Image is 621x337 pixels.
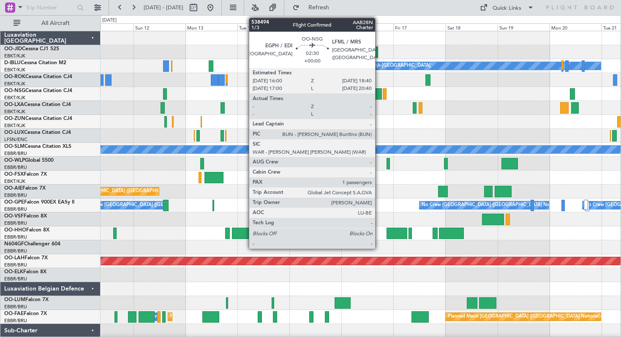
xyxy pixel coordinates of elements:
div: Sat 11 [82,23,133,31]
div: Planned Maint [GEOGRAPHIC_DATA] ([GEOGRAPHIC_DATA] National) [448,310,601,323]
span: OO-FAE [4,311,24,316]
a: OO-ELKFalcon 8X [4,269,46,274]
a: EBBR/BRU [4,234,27,240]
a: EBBR/BRU [4,318,27,324]
div: Sun 19 [498,23,550,31]
a: EBKT/KJK [4,67,25,73]
span: OO-AIE [4,186,22,191]
a: OO-LUMFalcon 7X [4,297,49,302]
button: Refresh [289,1,339,14]
a: EBBR/BRU [4,262,27,268]
a: EBKT/KJK [4,81,25,87]
div: Planned Maint [GEOGRAPHIC_DATA] ([GEOGRAPHIC_DATA]) [44,185,177,198]
a: EBBR/BRU [4,164,27,171]
a: OO-VSFFalcon 8X [4,214,47,219]
div: Planned Maint Melsbroek Air Base [170,310,244,323]
a: EBBR/BRU [4,248,27,254]
a: OO-ROKCessna Citation CJ4 [4,74,72,79]
span: D-IBLU [4,60,21,65]
a: D-IBLUCessna Citation M2 [4,60,66,65]
a: EBKT/KJK [4,95,25,101]
a: OO-GPEFalcon 900EX EASy II [4,200,74,205]
a: OO-LXACessna Citation CJ4 [4,102,71,107]
a: OO-NSGCessna Citation CJ4 [4,88,72,93]
span: OO-ROK [4,74,25,79]
span: OO-LUX [4,130,24,135]
span: OO-ELK [4,269,23,274]
span: OO-SLM [4,144,25,149]
div: No Crew Kortrijk-[GEOGRAPHIC_DATA] [343,60,430,72]
a: EBBR/BRU [4,206,27,212]
div: Mon 20 [550,23,602,31]
span: OO-GPE [4,200,24,205]
button: All Aircraft [9,16,92,30]
a: OO-FSXFalcon 7X [4,172,47,177]
a: OO-HHOFalcon 8X [4,228,49,233]
span: OO-ZUN [4,116,25,121]
div: Mon 13 [185,23,237,31]
div: Wed 15 [289,23,341,31]
span: OO-FSX [4,172,24,177]
span: OO-WLP [4,158,25,163]
div: Sat 18 [446,23,498,31]
div: Quick Links [493,4,521,13]
span: OO-LUM [4,297,25,302]
span: OO-LXA [4,102,24,107]
a: OO-SLMCessna Citation XLS [4,144,71,149]
a: LFSN/ENC [4,136,27,143]
div: [DATE] [102,17,117,24]
span: OO-JID [4,46,22,52]
a: EBKT/KJK [4,109,25,115]
div: Thu 16 [341,23,393,31]
button: Quick Links [476,1,538,14]
a: OO-JIDCessna CJ1 525 [4,46,59,52]
a: EBKT/KJK [4,178,25,185]
a: OO-LUXCessna Citation CJ4 [4,130,71,135]
a: OO-ZUNCessna Citation CJ4 [4,116,72,121]
span: OO-LAH [4,255,25,261]
span: [DATE] - [DATE] [144,4,183,11]
input: Trip Number [26,1,74,14]
div: Sun 12 [133,23,185,31]
a: EBKT/KJK [4,122,25,129]
div: Tue 14 [237,23,289,31]
span: All Aircraft [22,20,89,26]
a: EBKT/KJK [4,53,25,59]
span: Refresh [301,5,337,11]
a: OO-WLPGlobal 5500 [4,158,54,163]
span: OO-NSG [4,88,25,93]
div: No Crew [GEOGRAPHIC_DATA] ([GEOGRAPHIC_DATA] National) [84,199,225,212]
a: EBBR/BRU [4,304,27,310]
div: Fri 17 [393,23,445,31]
a: N604GFChallenger 604 [4,242,60,247]
a: EBBR/BRU [4,276,27,282]
a: EBBR/BRU [4,150,27,157]
span: N604GF [4,242,24,247]
a: OO-AIEFalcon 7X [4,186,46,191]
span: OO-VSF [4,214,24,219]
div: No Crew [GEOGRAPHIC_DATA] ([GEOGRAPHIC_DATA] National) [422,199,563,212]
a: EBBR/BRU [4,220,27,226]
a: OO-FAEFalcon 7X [4,311,47,316]
a: OO-LAHFalcon 7X [4,255,48,261]
span: OO-HHO [4,228,26,233]
a: EBBR/BRU [4,192,27,198]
